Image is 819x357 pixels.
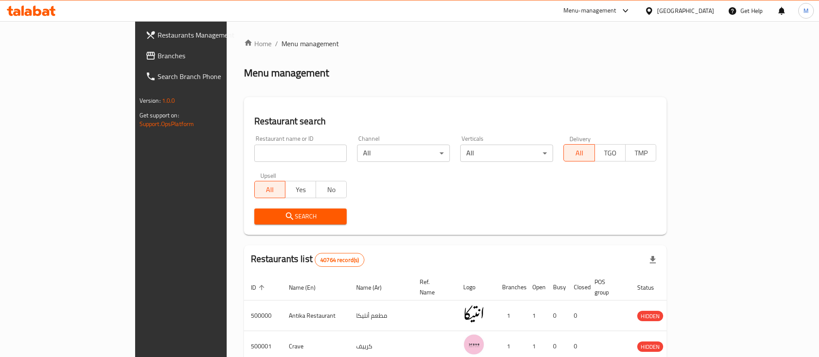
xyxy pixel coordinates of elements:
[637,342,663,352] span: HIDDEN
[629,147,653,159] span: TMP
[420,277,446,297] span: Ref. Name
[567,147,591,159] span: All
[158,30,265,40] span: Restaurants Management
[357,145,450,162] div: All
[139,45,272,66] a: Branches
[349,300,413,331] td: مطعم أنتيكا
[495,300,525,331] td: 1
[158,51,265,61] span: Branches
[244,66,329,80] h2: Menu management
[162,95,175,106] span: 1.0.0
[525,300,546,331] td: 1
[594,144,626,161] button: TGO
[463,334,485,355] img: Crave
[261,211,340,222] span: Search
[803,6,809,16] span: M
[569,136,591,142] label: Delivery
[285,181,316,198] button: Yes
[289,282,327,293] span: Name (En)
[315,253,364,267] div: Total records count
[315,256,364,264] span: 40764 record(s)
[319,183,343,196] span: No
[563,6,617,16] div: Menu-management
[254,145,347,162] input: Search for restaurant name or ID..
[657,6,714,16] div: [GEOGRAPHIC_DATA]
[456,274,495,300] th: Logo
[258,183,282,196] span: All
[316,181,347,198] button: No
[637,311,663,321] span: HIDDEN
[139,118,194,130] a: Support.OpsPlatform
[563,144,594,161] button: All
[275,38,278,49] li: /
[356,282,393,293] span: Name (Ar)
[251,282,267,293] span: ID
[637,282,665,293] span: Status
[254,181,285,198] button: All
[139,66,272,87] a: Search Branch Phone
[260,172,276,178] label: Upsell
[567,274,588,300] th: Closed
[282,300,349,331] td: Antika Restaurant
[546,300,567,331] td: 0
[594,277,620,297] span: POS group
[254,209,347,224] button: Search
[625,144,656,161] button: TMP
[463,303,485,325] img: Antika Restaurant
[281,38,339,49] span: Menu management
[139,25,272,45] a: Restaurants Management
[158,71,265,82] span: Search Branch Phone
[139,110,179,121] span: Get support on:
[139,95,161,106] span: Version:
[642,250,663,270] div: Export file
[460,145,553,162] div: All
[598,147,622,159] span: TGO
[254,115,657,128] h2: Restaurant search
[244,38,667,49] nav: breadcrumb
[567,300,588,331] td: 0
[495,274,525,300] th: Branches
[289,183,313,196] span: Yes
[546,274,567,300] th: Busy
[251,253,365,267] h2: Restaurants list
[525,274,546,300] th: Open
